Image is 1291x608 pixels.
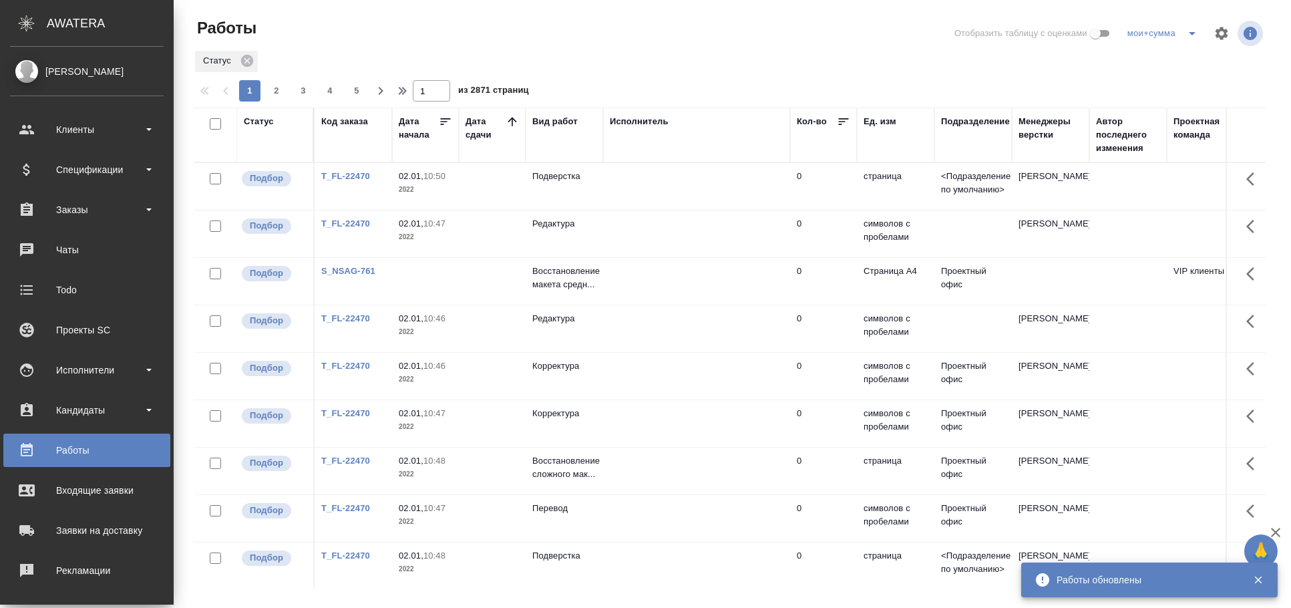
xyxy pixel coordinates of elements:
[1238,210,1270,243] button: Здесь прячутся важные кнопки
[240,407,307,425] div: Можно подбирать исполнителей
[1019,115,1083,142] div: Менеджеры верстки
[399,115,439,142] div: Дата начала
[3,434,170,467] a: Работы
[250,219,283,233] p: Подбор
[1238,400,1270,432] button: Здесь прячутся важные кнопки
[321,313,370,323] a: T_FL-22470
[10,440,164,460] div: Работы
[1250,537,1272,565] span: 🙏
[790,543,857,589] td: 0
[321,456,370,466] a: T_FL-22470
[423,171,445,181] p: 10:50
[790,448,857,494] td: 0
[532,115,578,128] div: Вид работ
[321,361,370,371] a: T_FL-22470
[797,115,827,128] div: Кол-во
[10,120,164,140] div: Клиенты
[532,265,596,291] p: Восстановление макета средн...
[399,468,452,481] p: 2022
[47,10,174,37] div: AWATERA
[10,561,164,581] div: Рекламации
[864,115,896,128] div: Ед. изм
[857,353,934,400] td: символов с пробелами
[1238,258,1270,290] button: Здесь прячутся важные кнопки
[1019,170,1083,183] p: [PERSON_NAME]
[1238,495,1270,527] button: Здесь прячутся важные кнопки
[10,480,164,500] div: Входящие заявки
[240,549,307,567] div: Можно подбирать исполнителей
[857,163,934,210] td: страница
[934,448,1012,494] td: Проектный офис
[857,495,934,542] td: символов с пробелами
[321,218,370,229] a: T_FL-22470
[399,503,423,513] p: 02.01,
[1173,115,1238,142] div: Проектная команда
[250,314,283,327] p: Подбор
[399,361,423,371] p: 02.01,
[10,320,164,340] div: Проекты SC
[1019,217,1083,231] p: [PERSON_NAME]
[532,549,596,563] p: Подверстка
[1167,258,1244,305] td: VIP клиенты
[399,325,452,339] p: 2022
[3,313,170,347] a: Проекты SC
[857,400,934,447] td: символов с пробелами
[1019,407,1083,420] p: [PERSON_NAME]
[244,115,274,128] div: Статус
[790,353,857,400] td: 0
[399,551,423,561] p: 02.01,
[532,170,596,183] p: Подверстка
[857,448,934,494] td: страница
[1019,454,1083,468] p: [PERSON_NAME]
[399,515,452,528] p: 2022
[10,160,164,180] div: Спецификации
[1019,312,1083,325] p: [PERSON_NAME]
[240,502,307,520] div: Можно подбирать исполнителей
[266,80,287,102] button: 2
[240,454,307,472] div: Можно подбирать исполнителей
[423,551,445,561] p: 10:48
[399,183,452,196] p: 2022
[1019,502,1083,515] p: [PERSON_NAME]
[934,353,1012,400] td: Проектный офис
[1238,448,1270,480] button: Здесь прячутся важные кнопки
[346,80,367,102] button: 5
[954,27,1087,40] span: Отобразить таблицу с оценками
[10,400,164,420] div: Кандидаты
[790,400,857,447] td: 0
[10,280,164,300] div: Todo
[1019,549,1083,563] p: [PERSON_NAME]
[934,258,1012,305] td: Проектный офис
[321,115,368,128] div: Код заказа
[250,551,283,565] p: Подбор
[423,313,445,323] p: 10:46
[790,163,857,210] td: 0
[321,551,370,561] a: T_FL-22470
[399,420,452,434] p: 2022
[3,233,170,267] a: Чаты
[610,115,669,128] div: Исполнитель
[3,273,170,307] a: Todo
[399,313,423,323] p: 02.01,
[1238,543,1270,575] button: Здесь прячутся важные кнопки
[1124,23,1206,44] div: split button
[266,84,287,98] span: 2
[10,360,164,380] div: Исполнители
[321,503,370,513] a: T_FL-22470
[1019,359,1083,373] p: [PERSON_NAME]
[399,231,452,244] p: 2022
[3,554,170,587] a: Рекламации
[1244,574,1272,586] button: Закрыть
[3,474,170,507] a: Входящие заявки
[934,543,1012,589] td: <Подразделение по умолчанию>
[346,84,367,98] span: 5
[857,543,934,589] td: страница
[532,217,596,231] p: Редактура
[10,64,164,79] div: [PERSON_NAME]
[203,54,236,67] p: Статус
[857,305,934,352] td: символов с пробелами
[293,80,314,102] button: 3
[3,514,170,547] a: Заявки на доставку
[1244,535,1278,568] button: 🙏
[790,258,857,305] td: 0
